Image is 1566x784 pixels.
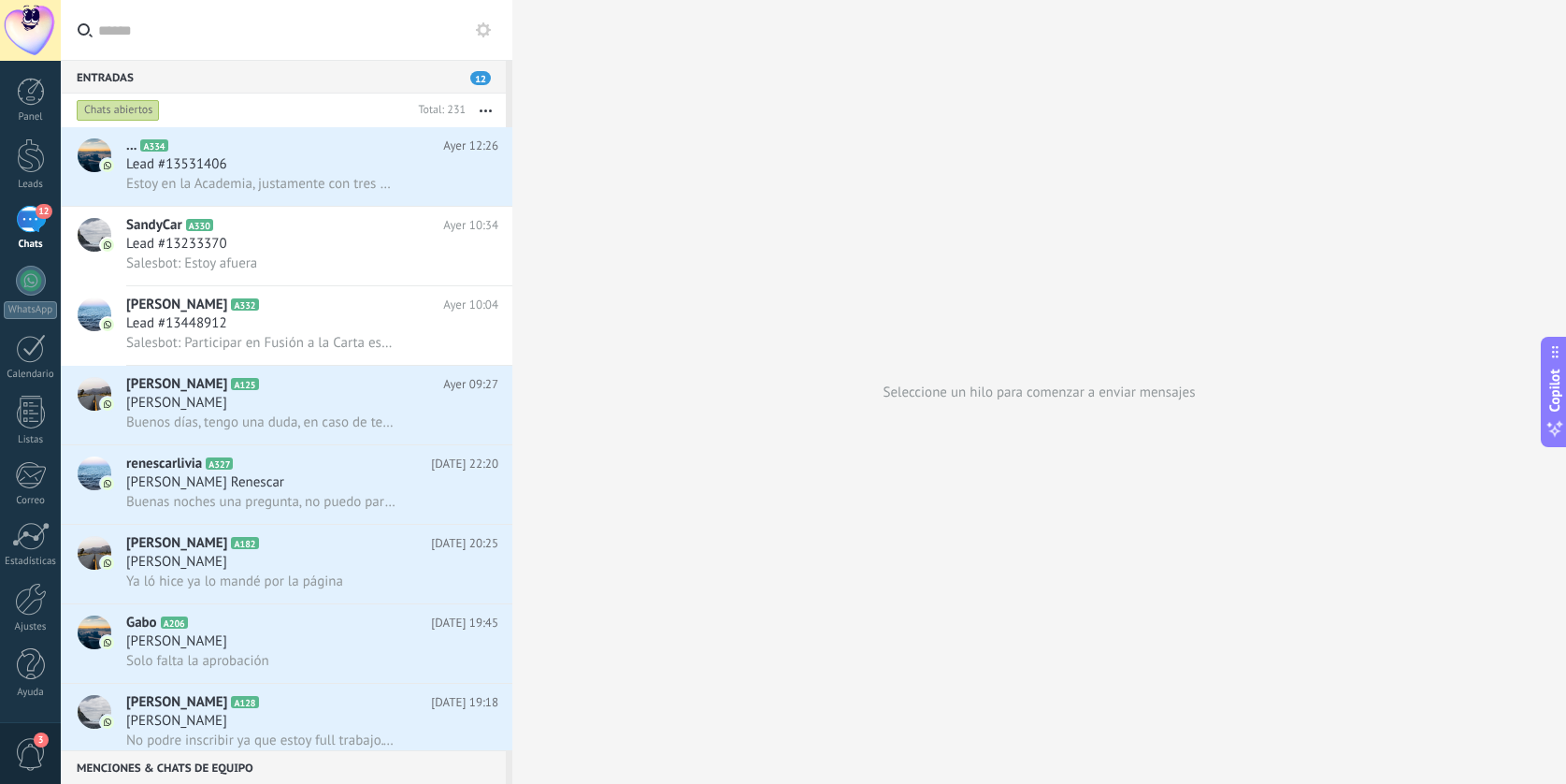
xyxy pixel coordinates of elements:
a: avataricon[PERSON_NAME]A128[DATE] 19:18[PERSON_NAME]No podre inscribir ya que estoy full trabajo.... [61,684,512,762]
img: icon [101,398,114,411]
span: Lead #13531406 [126,155,227,174]
div: Entradas [61,60,506,94]
span: Copilot [1545,370,1564,413]
span: 12 [470,71,491,85]
div: Listas [4,434,58,446]
span: Gabo [126,614,157,632]
span: Buenas noches una pregunta, no puedo participar ya que deje la academia de estudios verdad? [126,493,395,511]
div: WhatsApp [4,301,57,319]
img: icon [101,318,114,331]
div: Panel [4,111,58,123]
a: avataricon...A334Ayer 12:26Lead #13531406Estoy en la Academia, justamente con tres aulas y me gus... [61,127,512,206]
span: [PERSON_NAME] [126,693,227,712]
span: [PERSON_NAME] [126,632,227,651]
span: [PERSON_NAME] [126,394,227,413]
span: [PERSON_NAME] [126,553,227,572]
div: Ajustes [4,621,58,633]
span: Ayer 10:34 [443,216,498,235]
span: A182 [231,537,258,549]
span: A128 [231,696,258,708]
span: Salesbot: Participar en Fusión a la Carta es muy sencillo, debes ingresar al siguiente enlace y h... [126,334,395,352]
span: Ayer 10:04 [443,296,498,314]
span: Ya ló hice ya lo mandé por la página [126,573,343,590]
a: avataricon[PERSON_NAME]A332Ayer 10:04Lead #13448912Salesbot: Participar en Fusión a la Carta es m... [61,286,512,365]
img: icon [101,239,114,252]
span: A125 [231,378,258,390]
img: icon [101,716,114,729]
span: [DATE] 20:25 [431,534,498,553]
span: 3 [34,733,49,748]
div: Estadísticas [4,556,58,568]
span: A334 [140,139,167,152]
a: avataricon[PERSON_NAME]A182[DATE] 20:25[PERSON_NAME]Ya ló hice ya lo mandé por la página [61,525,512,603]
span: [PERSON_NAME] [126,375,227,394]
div: Menciones & Chats de equipo [61,750,506,784]
span: SandyCar [126,216,182,235]
img: icon [101,477,114,490]
span: [DATE] 19:18 [431,693,498,712]
img: icon [101,159,114,172]
div: Leads [4,179,58,191]
span: 12 [36,204,51,219]
span: Lead #13233370 [126,235,227,254]
div: Ayuda [4,687,58,699]
div: Chats abiertos [77,99,160,122]
span: No podre inscribir ya que estoy full trabajo. Gracias para otra oportunidad.. [126,732,395,749]
span: [PERSON_NAME] Renescar [126,473,284,492]
span: Ayer 09:27 [443,375,498,394]
div: Total: 231 [410,101,466,120]
span: Buenos días, tengo una duda, en caso de tener un emprendimiento y trabajar en él desde el 2020? Y... [126,414,395,431]
div: Calendario [4,369,58,381]
span: [PERSON_NAME] [126,534,227,553]
span: Lead #13448912 [126,314,227,333]
a: avatariconGaboA206[DATE] 19:45[PERSON_NAME]Solo falta la aprobación [61,604,512,683]
span: Ayer 12:26 [443,137,498,155]
a: avatariconSandyCarA330Ayer 10:34Lead #13233370Salesbot: Estoy afuera [61,207,512,285]
img: icon [101,557,114,570]
span: Solo falta la aprobación [126,652,269,670]
span: [PERSON_NAME] [126,296,227,314]
span: [PERSON_NAME] [126,712,227,731]
span: Salesbot: Estoy afuera [126,254,257,272]
div: Correo [4,495,58,507]
span: A330 [186,219,213,231]
span: A206 [161,617,188,629]
a: avatariconrenescarliviaA327[DATE] 22:20[PERSON_NAME] RenescarBuenas noches una pregunta, no puedo... [61,445,512,524]
div: Chats [4,239,58,251]
span: ... [126,137,136,155]
span: renescarlivia [126,455,202,473]
span: Estoy en la Academia, justamente con tres aulas y me gustaría aprovechar la ocasión para hacer un... [126,175,395,193]
img: icon [101,636,114,649]
a: avataricon[PERSON_NAME]A125Ayer 09:27[PERSON_NAME]Buenos días, tengo una duda, en caso de tener u... [61,366,512,444]
span: [DATE] 19:45 [431,614,498,632]
span: A327 [206,457,233,470]
span: A332 [231,298,258,311]
span: [DATE] 22:20 [431,455,498,473]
